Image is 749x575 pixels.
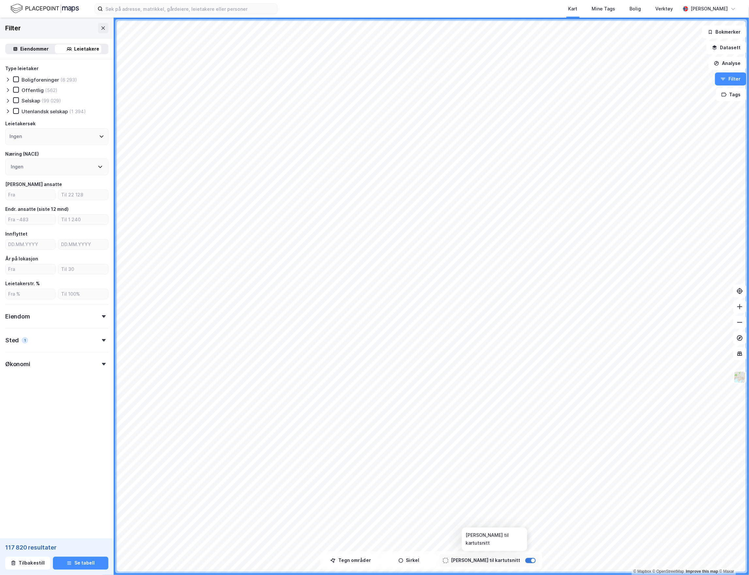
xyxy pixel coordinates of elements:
[592,5,615,13] div: Mine Tags
[11,163,23,171] div: Ingen
[22,108,68,115] div: Utenlandsk selskap
[21,45,49,53] div: Eiendommer
[69,108,86,115] div: (1 394)
[709,57,746,70] button: Analyse
[41,98,61,104] div: (99 029)
[22,337,28,344] div: 1
[5,255,38,263] div: År på lokasjon
[5,205,69,213] div: Endr. ansatte (siste 12 mnd)
[103,4,277,14] input: Søk på adresse, matrikkel, gårdeiere, leietakere eller personer
[5,360,30,368] div: Økonomi
[691,5,728,13] div: [PERSON_NAME]
[653,569,684,574] a: OpenStreetMap
[707,41,746,54] button: Datasett
[74,45,100,53] div: Leietakere
[5,120,36,128] div: Leietakersøk
[6,289,55,299] input: Fra %
[734,371,746,383] img: Z
[5,150,39,158] div: Næring (NACE)
[5,557,50,570] button: Tilbakestill
[451,557,520,565] div: [PERSON_NAME] til kartutsnitt
[22,87,44,93] div: Offentlig
[5,280,40,287] div: Leietakerstr. %
[22,77,59,83] div: Boligforeninger
[5,336,19,344] div: Sted
[5,65,39,72] div: Type leietaker
[686,569,718,574] a: Improve this map
[45,87,57,93] div: (562)
[5,180,62,188] div: [PERSON_NAME] ansatte
[568,5,578,13] div: Kart
[656,5,673,13] div: Verktøy
[323,554,378,567] button: Tegn områder
[58,240,108,249] input: DD.MM.YYYY
[5,313,30,320] div: Eiendom
[5,544,108,552] div: 117 820 resultater
[22,98,40,104] div: Selskap
[702,25,746,39] button: Bokmerker
[58,264,108,274] input: Til 30
[5,230,27,238] div: Innflyttet
[716,544,749,575] iframe: Chat Widget
[6,215,55,225] input: Fra −483
[58,190,108,200] input: Til 22 128
[6,240,55,249] input: DD.MM.YYYY
[9,132,22,140] div: Ingen
[58,289,108,299] input: Til 100%
[715,72,746,85] button: Filter
[633,569,651,574] a: Mapbox
[58,215,108,225] input: Til 1 240
[716,544,749,575] div: Kontrollprogram for chat
[716,88,746,101] button: Tags
[630,5,641,13] div: Bolig
[53,557,108,570] button: Se tabell
[5,23,21,33] div: Filter
[6,264,55,274] input: Fra
[6,190,55,200] input: Fra
[381,554,437,567] button: Sirkel
[60,77,77,83] div: (6 293)
[10,3,79,14] img: logo.f888ab2527a4732fd821a326f86c7f29.svg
